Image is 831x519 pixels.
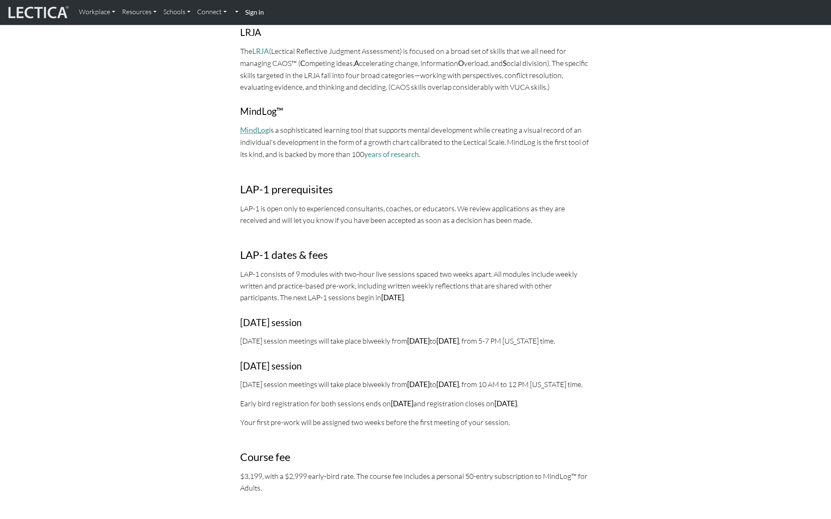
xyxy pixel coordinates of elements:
h4: [DATE] session [240,361,591,372]
a: MindLog [240,126,269,134]
a: Connect [194,3,230,21]
strong: S [503,59,507,68]
p: [DATE] session meetings will take place biweekly from to , from 5-7 PM [US_STATE] time. [240,335,591,347]
h4: LRJA [240,27,591,38]
a: years of research. [364,150,421,159]
a: Sign in [242,3,267,21]
strong: [DATE] [436,337,459,345]
p: LAP-1 is open only to experienced consultants, coaches, or educators. We review applications as t... [240,203,591,226]
p: Early bird registration for both sessions ends on and registration closes on . [240,397,591,410]
strong: [DATE] [407,380,430,389]
strong: Sign in [245,8,264,16]
p: [DATE] session meetings will take place biweekly from to , from 10 AM to 12 PM [US_STATE] time. [240,378,591,390]
h3: LAP-1 prerequisites [240,183,591,196]
p: is a sophisticated learning tool that supports mental development while creating a visual record ... [240,124,591,160]
a: Resources [119,3,160,21]
a: Schools [160,3,194,21]
h3: LAP-1 dates & fees [240,248,591,261]
a: LRJA [252,47,269,56]
strong: [DATE] [407,337,430,345]
strong: [DATE] [381,293,404,302]
p: LAP-1 consists of 9 modules with two-hour live sessions spaced two weeks apart. All modules inclu... [240,268,591,304]
strong: [DATE] [436,380,459,389]
strong: C [300,59,305,68]
p: The (Lectical Reflective Judgment Assessment) is focused on a broad set of skills that we all nee... [240,45,591,93]
strong: O [458,59,464,68]
strong: [DATE] [391,399,413,408]
p: $3,199, with a $2,999 early-bird rate. The course fee includes a personal 50-entry subscription t... [240,470,591,494]
p: Your first pre-work will be assigned two weeks before the first meeting of your session. [240,416,591,428]
h4: [DATE] session [240,317,591,329]
strong: [DATE] [494,399,517,408]
h4: MindLog™ [240,106,591,117]
img: lecticalive [6,5,69,20]
strong: A [354,59,359,68]
a: Workplace [76,3,119,21]
h3: Course fee [240,451,591,463]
